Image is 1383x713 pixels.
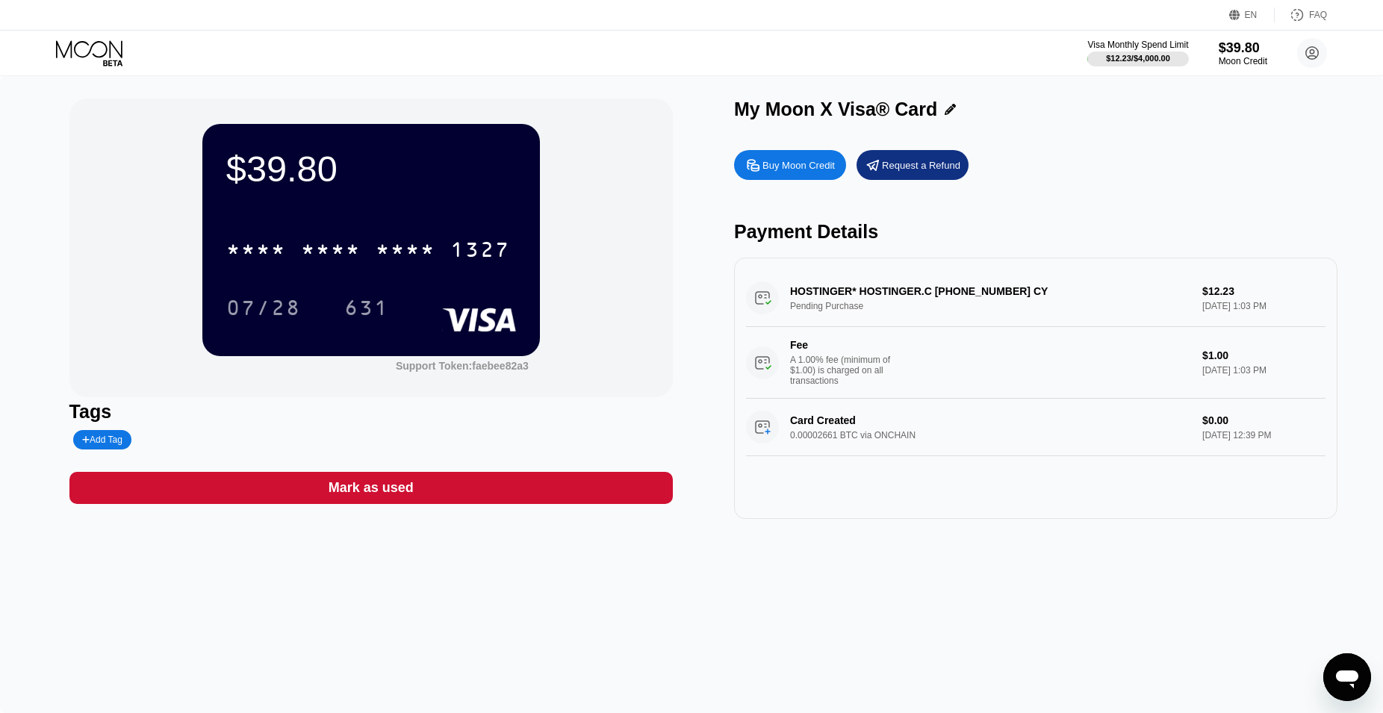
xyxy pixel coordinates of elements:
[857,150,969,180] div: Request a Refund
[69,401,673,423] div: Tags
[450,240,510,264] div: 1327
[1245,10,1258,20] div: EN
[1106,54,1170,63] div: $12.23 / $4,000.00
[215,289,312,326] div: 07/28
[762,159,835,172] div: Buy Moon Credit
[333,289,400,326] div: 631
[734,99,937,120] div: My Moon X Visa® Card
[73,430,131,449] div: Add Tag
[790,355,902,386] div: A 1.00% fee (minimum of $1.00) is charged on all transactions
[746,327,1325,399] div: FeeA 1.00% fee (minimum of $1.00) is charged on all transactions$1.00[DATE] 1:03 PM
[344,298,389,322] div: 631
[1219,56,1267,66] div: Moon Credit
[1323,653,1371,701] iframe: Button to launch messaging window
[734,221,1337,243] div: Payment Details
[1087,40,1188,66] div: Visa Monthly Spend Limit$12.23/$4,000.00
[734,150,846,180] div: Buy Moon Credit
[1219,40,1267,66] div: $39.80Moon Credit
[790,339,895,351] div: Fee
[1202,365,1325,376] div: [DATE] 1:03 PM
[1219,40,1267,56] div: $39.80
[226,298,301,322] div: 07/28
[1202,349,1325,361] div: $1.00
[882,159,960,172] div: Request a Refund
[226,148,516,190] div: $39.80
[396,360,529,372] div: Support Token: faebee82a3
[1229,7,1275,22] div: EN
[329,479,414,496] div: Mark as used
[69,472,673,504] div: Mark as used
[396,360,529,372] div: Support Token:faebee82a3
[1309,10,1327,20] div: FAQ
[1087,40,1188,50] div: Visa Monthly Spend Limit
[1275,7,1327,22] div: FAQ
[82,435,122,445] div: Add Tag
